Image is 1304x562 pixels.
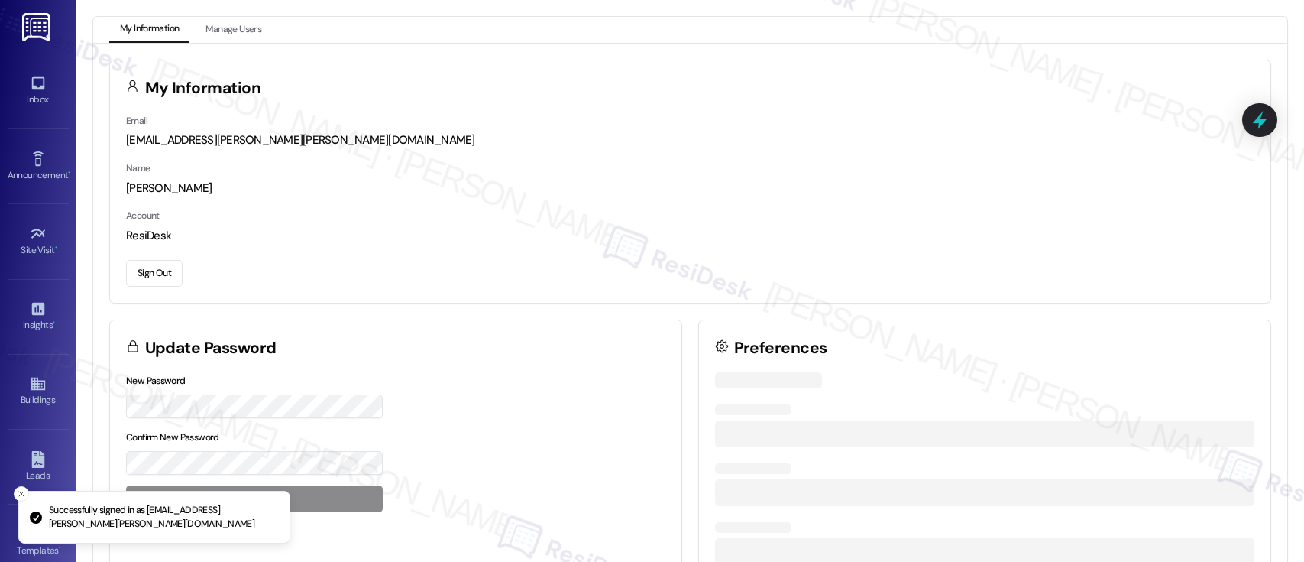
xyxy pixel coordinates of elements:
button: My Information [109,17,189,43]
span: • [59,543,61,554]
div: [PERSON_NAME] [126,180,1254,197]
p: Successfully signed in as [EMAIL_ADDRESS][PERSON_NAME][PERSON_NAME][DOMAIN_NAME] [49,504,277,531]
button: Manage Users [195,17,272,43]
label: New Password [126,375,186,387]
img: ResiDesk Logo [22,13,53,41]
h3: Update Password [145,340,277,356]
h3: Preferences [734,340,827,356]
a: Inbox [8,70,69,112]
button: Sign Out [126,260,183,287]
a: Insights • [8,296,69,337]
a: Leads [8,447,69,488]
a: Buildings [8,371,69,412]
label: Email [126,115,147,127]
div: [EMAIL_ADDRESS][PERSON_NAME][PERSON_NAME][DOMAIN_NAME] [126,132,1254,148]
span: • [53,317,55,328]
span: • [68,167,70,178]
a: Site Visit • [8,221,69,262]
label: Confirm New Password [126,431,219,443]
label: Name [126,162,150,174]
h3: My Information [145,80,261,96]
label: Account [126,210,160,222]
button: Close toast [14,486,29,502]
span: • [55,242,57,253]
div: ResiDesk [126,228,1254,244]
